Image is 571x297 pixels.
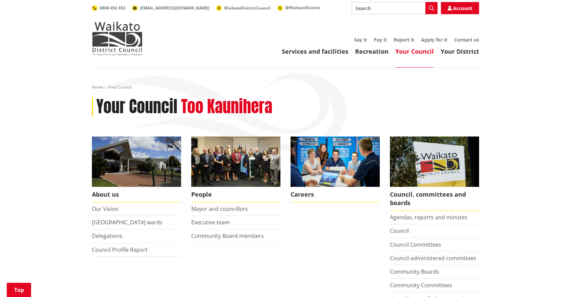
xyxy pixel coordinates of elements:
span: @WaikatoDistrict [285,5,320,10]
nav: breadcrumb [92,84,479,90]
a: Community Board members [191,232,264,240]
a: Apply for it [421,36,447,43]
span: People [191,187,280,202]
a: Contact us [454,36,479,43]
a: [EMAIL_ADDRESS][DOMAIN_NAME] [132,5,209,11]
img: WDC Building 0015 [92,137,181,187]
a: Your District [441,47,479,55]
span: Your Council [108,84,132,90]
a: Careers [291,137,380,202]
a: Say it [354,36,367,43]
a: Mayor and councillors [191,205,248,213]
a: Delegations [92,232,122,240]
img: 2022 Council [191,137,280,187]
span: About us [92,187,181,202]
a: Community Committees [390,281,452,289]
a: Services and facilities [282,47,348,55]
span: Careers [291,187,380,202]
a: Your Council [395,47,434,55]
a: WaikatoDistrictCouncil [216,5,271,11]
h2: Too Kaunihera [181,97,272,117]
input: Search input [351,2,438,14]
a: Council-administered committees [390,254,476,262]
a: WDC Building 0015 About us [92,137,181,202]
a: [GEOGRAPHIC_DATA] wards [92,219,163,226]
span: 0800 492 452 [100,5,125,11]
a: Account [441,2,479,14]
a: Our Vision [92,205,119,213]
img: Office staff in meeting - Career page [291,137,380,187]
span: Council, committees and boards [390,187,479,211]
a: Top [7,283,31,297]
a: Report it [394,36,414,43]
a: 0800 492 452 [92,5,125,11]
h1: Your Council [96,97,177,117]
a: Pay it [374,36,387,43]
a: Council Committees [390,241,441,248]
span: WaikatoDistrictCouncil [224,5,271,11]
a: 2022 Council People [191,137,280,202]
a: Recreation [355,47,389,55]
a: @WaikatoDistrict [277,5,320,10]
span: [EMAIL_ADDRESS][DOMAIN_NAME] [140,5,209,11]
a: Council [390,227,409,234]
a: Council Profile Report [92,246,148,253]
a: Agendas, reports and minutes [390,214,467,221]
a: Community Boards [390,268,439,275]
a: Home [92,84,103,90]
a: Executive team [191,219,230,226]
a: Waikato-District-Council-sign Council, committees and boards [390,137,479,211]
img: Waikato District Council - Te Kaunihera aa Takiwaa o Waikato [92,22,143,55]
img: Waikato-District-Council-sign [390,137,479,187]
